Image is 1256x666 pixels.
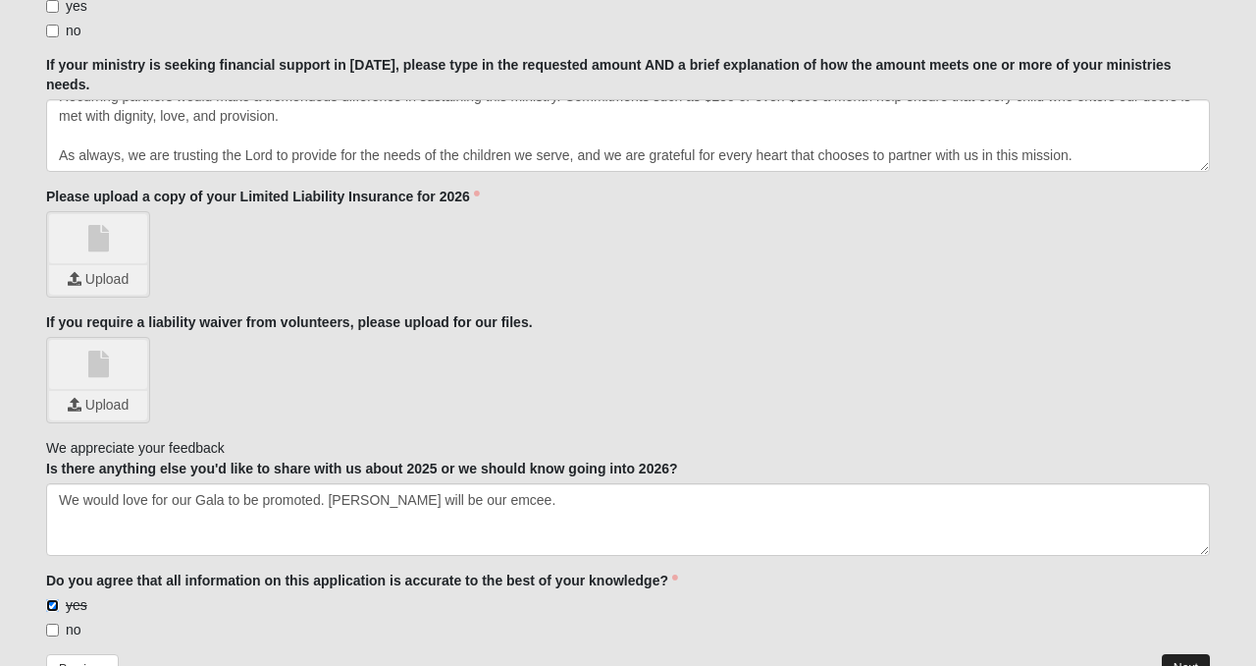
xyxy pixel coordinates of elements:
[46,571,678,590] label: Do you agree that all information on this application is accurate to the best of your knowledge?
[46,312,533,332] label: If you require a liability waiver from volunteers, please upload for our files.
[66,622,81,638] span: no
[46,459,678,478] label: Is there anything else you'd like to share with us about 2025 or we should know going into 2026?
[66,23,81,38] span: no
[46,599,59,612] input: yes
[66,597,87,613] span: yes
[46,624,59,637] input: no
[46,187,480,206] label: Please upload a copy of your Limited Liability Insurance for 2026
[46,55,1210,94] label: If your ministry is seeking financial support in [DATE], please type in the requested amount AND ...
[46,25,59,37] input: no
